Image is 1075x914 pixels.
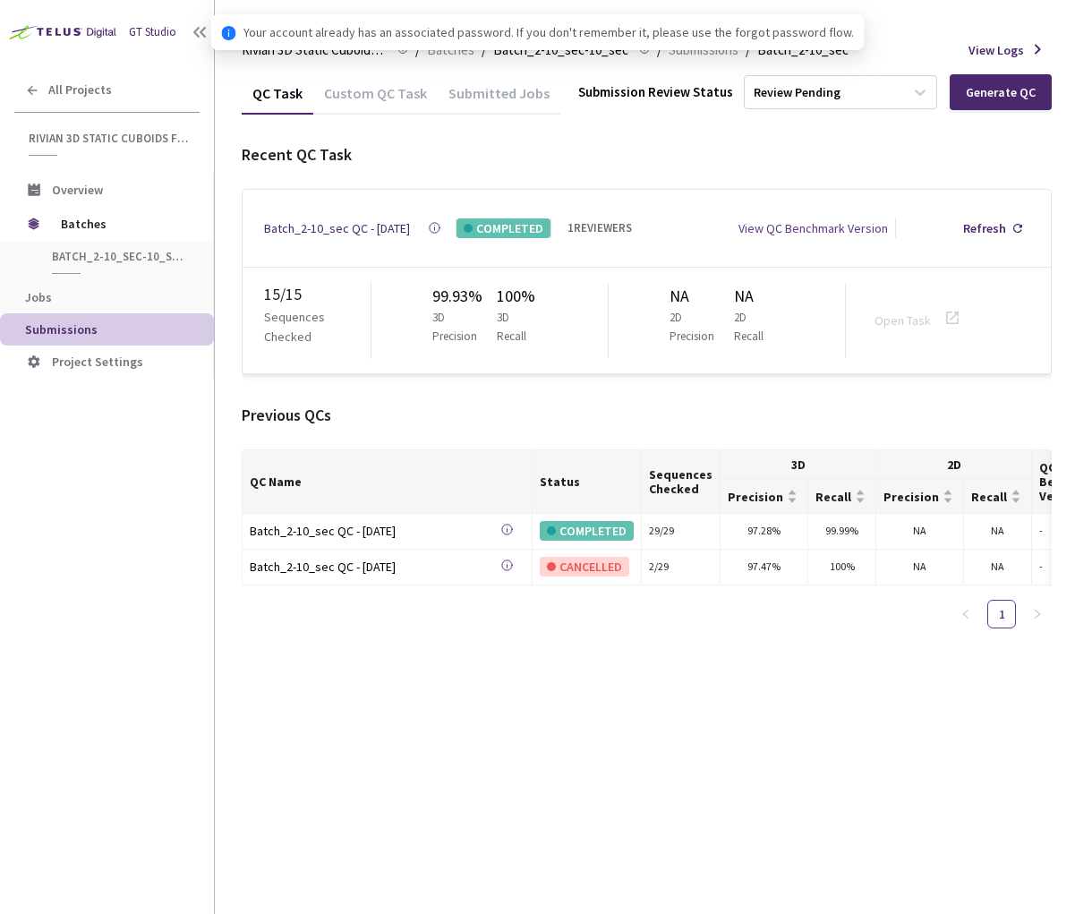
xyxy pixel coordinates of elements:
a: Submissions [665,39,742,59]
li: Next Page [1023,600,1052,628]
th: Sequences Checked [642,450,721,513]
td: NA [964,550,1032,585]
span: right [1032,609,1043,619]
span: Precision [883,490,939,504]
a: Batch_2-10_sec QC - [DATE] [250,557,500,577]
span: View Logs [968,40,1024,60]
th: Precision [721,480,808,513]
div: View QC Benchmark Version [738,218,888,238]
span: Batches [61,206,183,242]
div: 1 REVIEWERS [567,219,632,237]
p: 2D Precision [670,309,727,346]
th: 2D [876,450,1032,480]
div: COMPLETED [456,218,550,238]
div: NA [734,284,784,309]
p: 3D Recall [497,309,540,346]
td: NA [876,514,964,550]
p: 3D Precision [432,309,490,346]
li: Previous Page [951,600,980,628]
th: QC Name [243,450,533,513]
span: Submissions [25,321,98,337]
div: NA [670,284,734,309]
td: 97.28% [721,514,808,550]
div: 29 / 29 [649,523,712,540]
div: GT Studio [129,23,176,41]
p: 2D Recall [734,309,777,346]
span: All Projects [48,82,112,98]
div: Recent QC Task [242,142,1052,167]
a: Open Task [875,312,931,329]
th: Recall [808,480,876,513]
div: Generate QC [966,85,1036,99]
div: Submitted Jobs [438,84,560,115]
span: Overview [52,182,103,198]
div: Previous QCs [242,403,1052,428]
a: Batches [423,39,478,59]
div: 2 / 29 [649,559,712,576]
th: Precision [876,480,964,513]
span: Precision [728,490,783,504]
td: NA [964,514,1032,550]
div: Refresh [963,218,1006,238]
div: 99.93% [432,284,497,309]
button: left [951,600,980,628]
div: Review Pending [754,84,840,101]
a: Batch_2-10_sec QC - [DATE] [264,218,410,238]
td: 99.99% [808,514,876,550]
span: Rivian 3D Static Cuboids fixed[2024-25] [29,131,189,146]
span: Jobs [25,289,52,305]
span: Batch_2-10_sec-10_sec [52,249,184,264]
p: Sequences Checked [264,307,371,346]
span: Project Settings [52,354,143,370]
td: NA [876,550,964,585]
div: Batch_2-10_sec QC - [DATE] [250,557,500,577]
div: Submission Review Status [578,81,733,103]
span: left [960,609,971,619]
button: right [1023,600,1052,628]
th: Recall [964,480,1032,513]
td: 97.47% [721,550,808,585]
th: 3D [721,450,876,480]
span: Your account already has an associated password. If you don't remember it, please use the forgot ... [243,22,854,42]
span: Recall [815,490,851,504]
div: 100% [497,284,547,309]
span: Recall [971,490,1007,504]
td: 100% [808,550,876,585]
div: 15 / 15 [264,282,371,307]
div: QC Task [242,84,313,115]
a: Batch_2-10_sec QC - [DATE] [250,521,500,542]
div: Custom QC Task [313,84,438,115]
div: COMPLETED [540,521,634,541]
span: info-circle [222,26,236,40]
li: 1 [987,600,1016,628]
div: CANCELLED [540,557,629,577]
th: Status [533,450,642,513]
a: 1 [988,601,1015,628]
